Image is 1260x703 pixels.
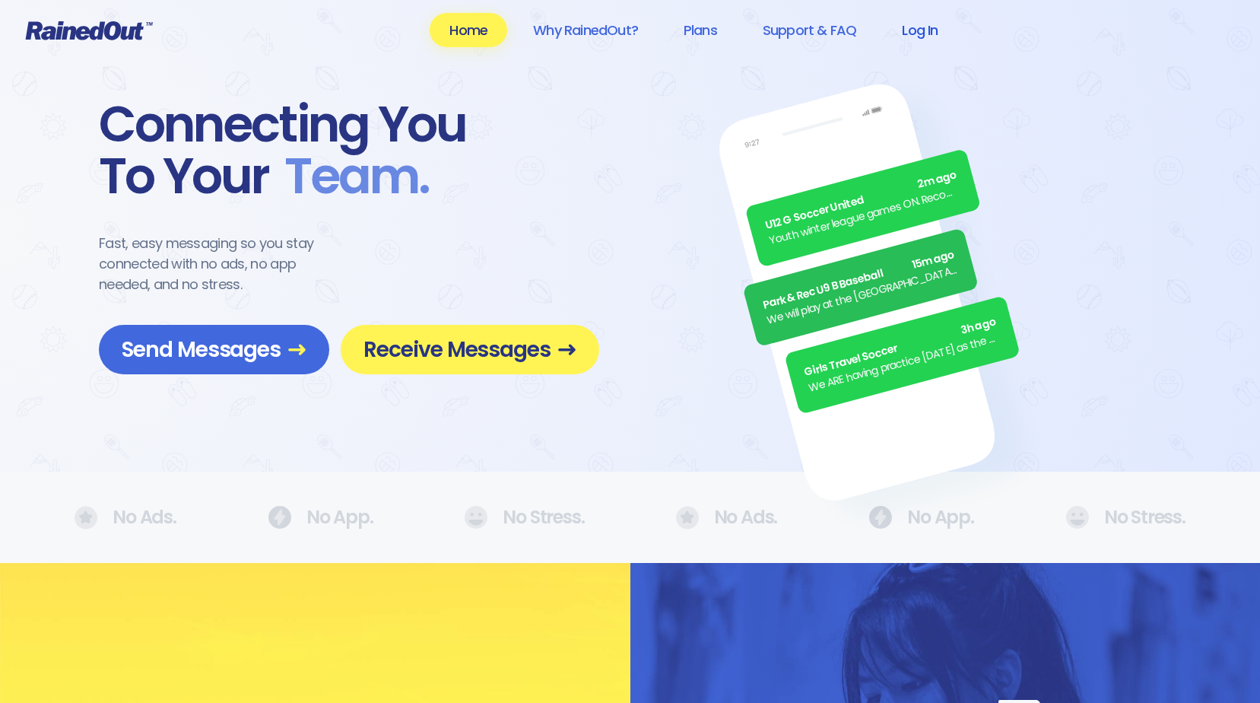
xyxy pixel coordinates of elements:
img: No Ads. [268,506,291,529]
div: We ARE having practice [DATE] as the sun is finally out. [807,329,1002,396]
div: No Stress. [464,506,584,529]
div: No Ads. [75,506,176,530]
div: We will play at the [GEOGRAPHIC_DATA]. Wear white, be at the field by 5pm. [765,262,960,329]
a: Receive Messages [341,325,599,374]
span: 3h ago [959,314,998,339]
a: Why RainedOut? [513,13,658,47]
a: Support & FAQ [743,13,876,47]
div: No Ads. [676,506,778,530]
div: Fast, easy messaging so you stay connected with no ads, no app needed, and no stress. [99,233,342,294]
span: 2m ago [916,167,959,193]
div: Girls Travel Soccer [803,314,998,381]
div: U12 G Soccer United [763,167,959,234]
span: 15m ago [910,247,956,273]
a: Log In [882,13,957,47]
div: Connecting You To Your [99,99,599,202]
a: Home [430,13,507,47]
div: Park & Rec U9 B Baseball [761,247,957,313]
img: No Ads. [868,506,892,529]
div: No App. [268,506,373,529]
div: No Stress. [1065,506,1185,529]
a: Send Messages [99,325,329,374]
img: No Ads. [75,506,97,530]
span: Team . [269,151,429,202]
div: Youth winter league games ON. Recommend running shoes/sneakers for players as option for footwear. [768,183,963,250]
span: Receive Messages [363,336,576,363]
img: No Ads. [464,506,487,529]
div: No App. [868,506,974,529]
img: No Ads. [1065,506,1089,529]
span: Send Messages [122,336,306,363]
img: No Ads. [676,506,699,530]
a: Plans [664,13,737,47]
